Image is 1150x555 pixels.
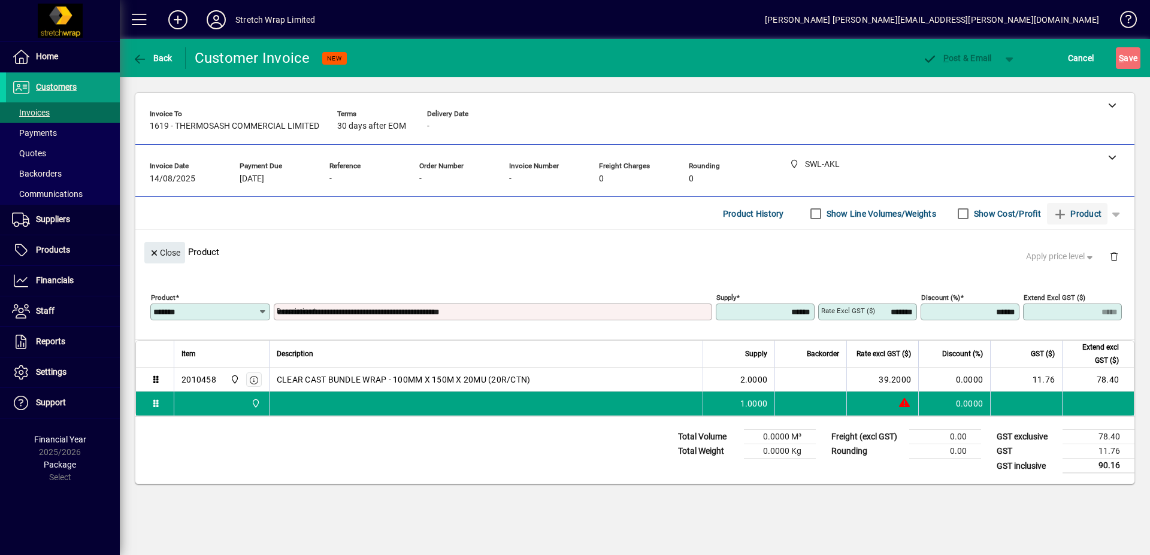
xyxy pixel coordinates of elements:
[909,430,981,444] td: 0.00
[6,357,120,387] a: Settings
[150,174,195,184] span: 14/08/2025
[744,430,816,444] td: 0.0000 M³
[1021,246,1100,268] button: Apply price level
[509,174,512,184] span: -
[36,82,77,92] span: Customers
[1100,242,1128,271] button: Delete
[36,214,70,224] span: Suppliers
[6,296,120,326] a: Staff
[1111,2,1135,41] a: Knowledge Base
[740,374,768,386] span: 2.0000
[672,430,744,444] td: Total Volume
[740,398,768,410] span: 1.0000
[943,53,949,63] span: P
[821,307,875,315] mat-label: Rate excl GST ($)
[419,174,422,184] span: -
[6,388,120,418] a: Support
[921,293,960,302] mat-label: Discount (%)
[991,444,1063,459] td: GST
[181,347,196,360] span: Item
[1031,347,1055,360] span: GST ($)
[990,368,1062,392] td: 11.76
[12,108,50,117] span: Invoices
[6,143,120,163] a: Quotes
[6,205,120,235] a: Suppliers
[36,51,58,61] span: Home
[227,373,241,386] span: SWL-AKL
[277,347,313,360] span: Description
[141,247,188,257] app-page-header-button: Close
[329,174,332,184] span: -
[277,374,531,386] span: CLEAR CAST BUNDLE WRAP - 100MM X 150M X 20MU (20R/CTN)
[36,367,66,377] span: Settings
[337,122,406,131] span: 30 days after EOM
[6,123,120,143] a: Payments
[1062,368,1134,392] td: 78.40
[718,203,789,225] button: Product History
[12,169,62,178] span: Backorders
[1065,47,1097,69] button: Cancel
[922,53,992,63] span: ost & Email
[120,47,186,69] app-page-header-button: Back
[825,430,909,444] td: Freight (excl GST)
[6,327,120,357] a: Reports
[1026,250,1095,263] span: Apply price level
[716,293,736,302] mat-label: Supply
[918,392,990,416] td: 0.0000
[1070,341,1119,367] span: Extend excl GST ($)
[1063,444,1134,459] td: 11.76
[159,9,197,31] button: Add
[327,54,342,62] span: NEW
[6,184,120,204] a: Communications
[1024,293,1085,302] mat-label: Extend excl GST ($)
[248,397,262,410] span: SWL-AKL
[689,174,694,184] span: 0
[6,163,120,184] a: Backorders
[151,293,175,302] mat-label: Product
[240,174,264,184] span: [DATE]
[36,275,74,285] span: Financials
[36,245,70,254] span: Products
[1063,459,1134,474] td: 90.16
[129,47,175,69] button: Back
[916,47,998,69] button: Post & Email
[807,347,839,360] span: Backorder
[277,307,312,315] mat-label: Description
[1100,251,1128,262] app-page-header-button: Delete
[44,460,76,469] span: Package
[36,398,66,407] span: Support
[972,208,1041,220] label: Show Cost/Profit
[235,10,316,29] div: Stretch Wrap Limited
[150,122,319,131] span: 1619 - THERMOSASH COMMERCIAL LIMITED
[6,42,120,72] a: Home
[36,306,55,316] span: Staff
[1119,48,1137,68] span: ave
[6,102,120,123] a: Invoices
[824,208,936,220] label: Show Line Volumes/Weights
[599,174,604,184] span: 0
[1068,48,1094,68] span: Cancel
[427,122,429,131] span: -
[745,347,767,360] span: Supply
[857,347,911,360] span: Rate excl GST ($)
[12,148,46,158] span: Quotes
[6,266,120,296] a: Financials
[34,435,86,444] span: Financial Year
[744,444,816,459] td: 0.0000 Kg
[942,347,983,360] span: Discount (%)
[672,444,744,459] td: Total Weight
[135,230,1134,274] div: Product
[991,459,1063,474] td: GST inclusive
[765,10,1099,29] div: [PERSON_NAME] [PERSON_NAME][EMAIL_ADDRESS][PERSON_NAME][DOMAIN_NAME]
[132,53,172,63] span: Back
[144,242,185,263] button: Close
[909,444,981,459] td: 0.00
[854,374,911,386] div: 39.2000
[723,204,784,223] span: Product History
[36,336,65,346] span: Reports
[197,9,235,31] button: Profile
[12,128,57,138] span: Payments
[181,374,216,386] div: 2010458
[1119,53,1124,63] span: S
[149,243,180,263] span: Close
